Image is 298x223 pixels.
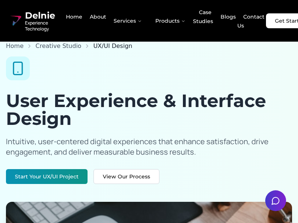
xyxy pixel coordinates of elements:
button: Products [149,13,191,28]
button: Open chat [265,190,286,211]
img: Delnie Logo [9,12,22,30]
a: Home [60,10,82,32]
span: UX/UI Design [93,42,132,51]
button: Start Your UX/UI Project [6,169,88,184]
a: Creative Studio [35,42,81,51]
a: Case Studies [193,6,213,36]
button: View Our Process [93,169,159,184]
span: Experience Technology [25,20,60,32]
p: Intuitive, user-centered digital experiences that enhance satisfaction, drive engagement, and del... [6,136,292,157]
span: Delnie [25,10,60,22]
a: Blogs [215,10,236,32]
a: Home [6,42,23,51]
a: Delnie Logo Full [9,10,60,32]
button: Services [108,13,148,28]
a: Contact Us [237,10,264,32]
h1: User Experience & Interface Design [6,92,292,127]
a: About [84,10,106,32]
nav: Main [60,7,264,34]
